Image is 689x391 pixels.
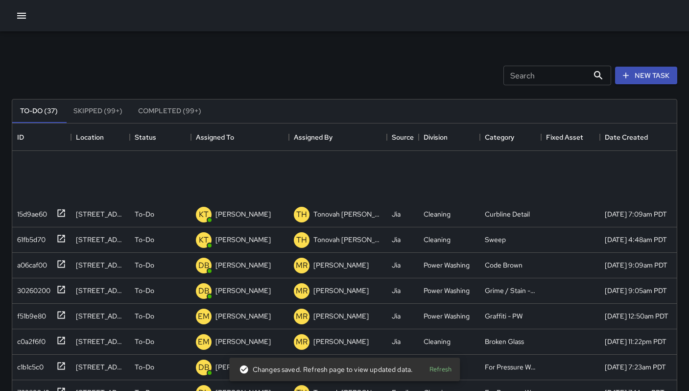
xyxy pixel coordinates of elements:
[12,99,66,123] button: To-Do (37)
[296,260,308,271] p: MR
[215,209,271,219] p: [PERSON_NAME]
[485,311,523,321] div: Graffiti - PW
[215,337,271,346] p: [PERSON_NAME]
[215,260,271,270] p: [PERSON_NAME]
[13,231,46,244] div: 61fb5d70
[71,123,130,151] div: Location
[392,235,401,244] div: Jia
[135,337,154,346] p: To-Do
[424,311,470,321] div: Power Washing
[215,286,271,295] p: [PERSON_NAME]
[313,337,369,346] p: [PERSON_NAME]
[198,285,210,297] p: DB
[198,260,210,271] p: DB
[605,209,667,219] div: 9/18/2025, 7:09am PDT
[424,235,451,244] div: Cleaning
[485,123,514,151] div: Category
[215,311,271,321] p: [PERSON_NAME]
[546,123,583,151] div: Fixed Asset
[66,99,130,123] button: Skipped (99+)
[424,260,470,270] div: Power Washing
[198,311,210,322] p: EM
[419,123,480,151] div: Division
[199,234,209,246] p: KT
[541,123,600,151] div: Fixed Asset
[313,260,369,270] p: [PERSON_NAME]
[76,337,125,346] div: 26 Langton Street
[600,123,686,151] div: Date Created
[313,235,382,244] p: Tonovah [PERSON_NAME]
[17,123,24,151] div: ID
[485,362,536,372] div: For Pressure Washer
[76,362,125,372] div: 45 Juniper Street
[392,286,401,295] div: Jia
[135,260,154,270] p: To-Do
[130,99,209,123] button: Completed (99+)
[76,235,125,244] div: 1122 Harrison Street
[135,209,154,219] p: To-Do
[13,333,46,346] div: c0a2f6f0
[392,260,401,270] div: Jia
[485,260,523,270] div: Code Brown
[313,311,369,321] p: [PERSON_NAME]
[485,235,506,244] div: Sweep
[76,311,125,321] div: 1190 Howard Street
[425,362,456,377] button: Refresh
[485,286,536,295] div: Grime / Stain - Spot Wash
[12,123,71,151] div: ID
[135,362,154,372] p: To-Do
[605,311,668,321] div: 9/17/2025, 12:50am PDT
[424,337,451,346] div: Cleaning
[13,307,46,321] div: f51b9e80
[135,235,154,244] p: To-Do
[424,209,451,219] div: Cleaning
[392,209,401,219] div: Jia
[605,260,667,270] div: 9/17/2025, 9:09am PDT
[76,260,125,270] div: 12 Washburn Street
[615,67,677,85] button: New Task
[605,362,666,372] div: 9/16/2025, 7:23am PDT
[135,286,154,295] p: To-Do
[215,362,271,372] p: [PERSON_NAME]
[198,336,210,348] p: EM
[392,337,401,346] div: Jia
[296,285,308,297] p: MR
[239,361,413,378] div: Changes saved. Refresh page to view updated data.
[392,311,401,321] div: Jia
[392,123,414,151] div: Source
[485,337,524,346] div: Broken Glass
[296,234,307,246] p: TH
[215,235,271,244] p: [PERSON_NAME]
[130,123,191,151] div: Status
[313,286,369,295] p: [PERSON_NAME]
[191,123,289,151] div: Assigned To
[13,282,50,295] div: 30260200
[76,209,125,219] div: 10 Rodgers Street
[199,209,209,220] p: KT
[76,123,104,151] div: Location
[13,358,44,372] div: c1b1c5c0
[424,286,470,295] div: Power Washing
[296,336,308,348] p: MR
[13,205,47,219] div: 15d9ae60
[605,337,666,346] div: 9/16/2025, 11:22pm PDT
[296,209,307,220] p: TH
[196,123,234,151] div: Assigned To
[387,123,419,151] div: Source
[76,286,125,295] div: 104 9th Street
[135,311,154,321] p: To-Do
[289,123,387,151] div: Assigned By
[13,256,47,270] div: a06caf00
[198,362,210,373] p: DB
[605,286,667,295] div: 9/17/2025, 9:05am PDT
[485,209,530,219] div: Curbline Detail
[296,311,308,322] p: MR
[480,123,541,151] div: Category
[605,123,648,151] div: Date Created
[313,209,382,219] p: Tonovah [PERSON_NAME]
[605,235,667,244] div: 9/18/2025, 4:48am PDT
[135,123,156,151] div: Status
[424,123,448,151] div: Division
[294,123,333,151] div: Assigned By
